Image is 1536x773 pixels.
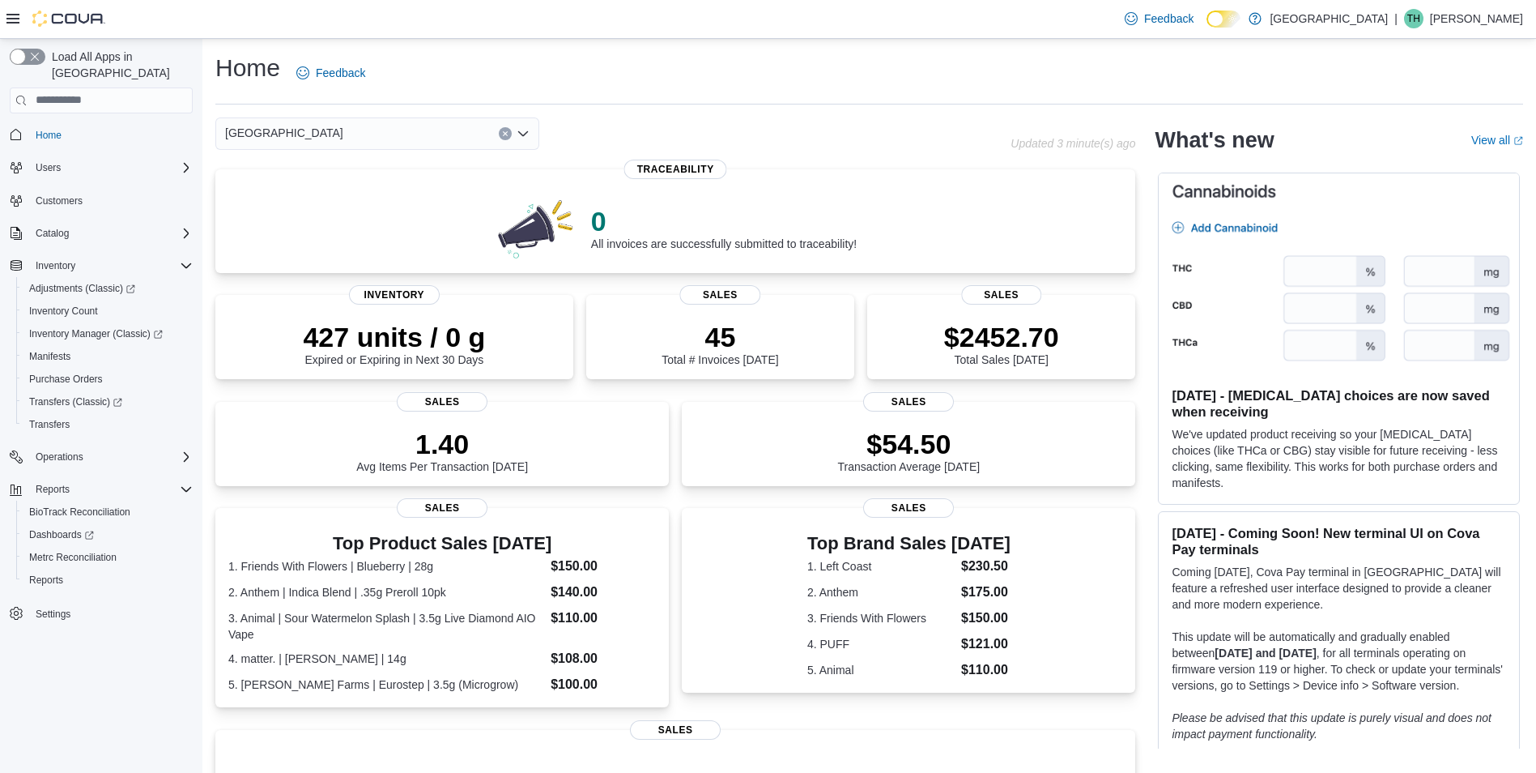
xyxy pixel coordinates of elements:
[1270,9,1388,28] p: [GEOGRAPHIC_DATA]
[863,392,954,412] span: Sales
[591,205,857,237] p: 0
[23,279,142,298] a: Adjustments (Classic)
[228,677,544,693] dt: 5. [PERSON_NAME] Farms | Eurostep | 3.5g (Microgrow)
[1172,629,1506,694] p: This update will be automatically and gradually enabled between , for all terminals operating on ...
[29,480,76,499] button: Reports
[29,126,68,145] a: Home
[1172,426,1506,491] p: We've updated product receiving so your [MEDICAL_DATA] choices (like THCa or CBG) stay visible fo...
[16,523,199,546] a: Dashboards
[23,570,193,590] span: Reports
[807,662,955,678] dt: 5. Animal
[290,57,372,89] a: Feedback
[29,418,70,431] span: Transfers
[303,321,485,353] p: 427 units / 0 g
[3,189,199,212] button: Customers
[551,675,656,694] dd: $100.00
[23,502,193,522] span: BioTrack Reconciliation
[29,256,82,275] button: Inventory
[29,373,103,386] span: Purchase Orders
[16,569,199,591] button: Reports
[807,558,955,574] dt: 1. Left Coast
[23,415,76,434] a: Transfers
[316,65,365,81] span: Feedback
[16,345,199,368] button: Manifests
[23,502,137,522] a: BioTrack Reconciliation
[551,649,656,668] dd: $108.00
[961,660,1011,680] dd: $110.00
[1172,564,1506,613] p: Coming [DATE], Cova Pay terminal in [GEOGRAPHIC_DATA] will feature a refreshed user interface des...
[16,501,199,523] button: BioTrack Reconciliation
[36,129,62,142] span: Home
[36,451,83,463] span: Operations
[807,636,955,652] dt: 4. PUFF
[16,368,199,391] button: Purchase Orders
[228,610,544,643] dt: 3. Animal | Sour Watermelon Splash | 3.5g Live Diamond AIO Vape
[23,369,109,389] a: Purchase Orders
[356,428,528,473] div: Avg Items Per Transaction [DATE]
[29,480,193,499] span: Reports
[23,525,193,545] span: Dashboards
[29,191,89,211] a: Customers
[23,548,123,567] a: Metrc Reconciliation
[23,279,193,298] span: Adjustments (Classic)
[29,256,193,275] span: Inventory
[228,651,544,667] dt: 4. matter. | [PERSON_NAME] | 14g
[29,447,90,467] button: Operations
[961,583,1011,602] dd: $175.00
[23,324,193,344] span: Inventory Manager (Classic)
[23,392,129,412] a: Transfers (Classic)
[3,254,199,277] button: Inventory
[29,604,77,624] a: Settings
[3,156,199,179] button: Users
[838,428,981,473] div: Transaction Average [DATE]
[551,609,656,628] dd: $110.00
[1011,137,1135,150] p: Updated 3 minute(s) ago
[680,285,760,305] span: Sales
[961,557,1011,576] dd: $230.50
[23,570,70,590] a: Reports
[397,392,487,412] span: Sales
[863,498,954,518] span: Sales
[1215,647,1316,660] strong: [DATE] and [DATE]
[807,610,955,626] dt: 3. Friends With Flowers
[228,558,544,574] dt: 1. Friends With Flowers | Blueberry | 28g
[36,259,75,272] span: Inventory
[29,158,67,177] button: Users
[1394,9,1398,28] p: |
[1471,134,1523,147] a: View allExternal link
[494,195,578,260] img: 0
[29,528,94,541] span: Dashboards
[16,546,199,569] button: Metrc Reconciliation
[1172,711,1491,741] em: Please be advised that this update is purely visual and does not impact payment functionality.
[29,574,63,587] span: Reports
[23,301,104,321] a: Inventory Count
[624,160,727,179] span: Traceability
[23,324,169,344] a: Inventory Manager (Classic)
[1206,11,1240,28] input: Dark Mode
[29,447,193,467] span: Operations
[944,321,1059,366] div: Total Sales [DATE]
[303,321,485,366] div: Expired or Expiring in Next 30 Days
[551,557,656,576] dd: $150.00
[1407,9,1420,28] span: TH
[29,125,193,145] span: Home
[838,428,981,460] p: $54.50
[228,584,544,600] dt: 2. Anthem | Indica Blend | .35g Preroll 10pk
[215,52,280,84] h1: Home
[45,49,193,81] span: Load All Apps in [GEOGRAPHIC_DATA]
[3,601,199,625] button: Settings
[23,369,193,389] span: Purchase Orders
[551,583,656,602] dd: $140.00
[1430,9,1523,28] p: [PERSON_NAME]
[36,194,83,207] span: Customers
[349,285,440,305] span: Inventory
[23,301,193,321] span: Inventory Count
[1155,127,1274,153] h2: What's new
[23,548,193,567] span: Metrc Reconciliation
[29,327,163,340] span: Inventory Manager (Classic)
[23,392,193,412] span: Transfers (Classic)
[3,222,199,245] button: Catalog
[23,347,193,366] span: Manifests
[961,285,1041,305] span: Sales
[29,282,135,295] span: Adjustments (Classic)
